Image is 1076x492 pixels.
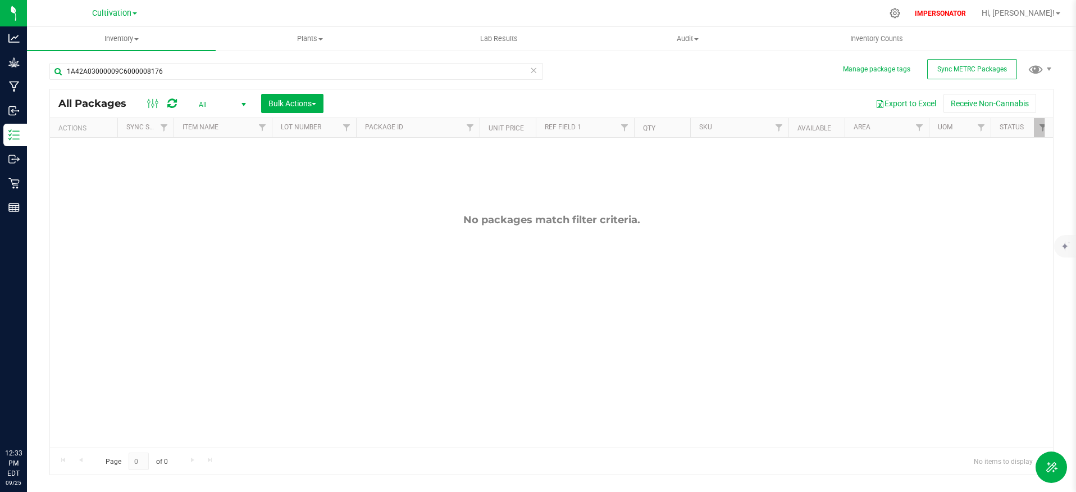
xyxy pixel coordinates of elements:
[465,34,533,44] span: Lab Results
[404,27,593,51] a: Lab Results
[461,118,480,137] a: Filter
[5,448,22,479] p: 12:33 PM EDT
[545,123,581,131] a: Ref Field 1
[8,154,20,165] inline-svg: Outbound
[943,94,1036,113] button: Receive Non-Cannabis
[126,123,170,131] a: Sync Status
[972,118,991,137] a: Filter
[253,118,272,137] a: Filter
[8,81,20,92] inline-svg: Manufacturing
[1034,118,1052,137] a: Filter
[183,123,218,131] a: Item Name
[261,94,323,113] button: Bulk Actions
[699,123,712,131] a: SKU
[8,57,20,68] inline-svg: Grow
[58,124,113,132] div: Actions
[530,63,537,78] span: Clear
[982,8,1055,17] span: Hi, [PERSON_NAME]!
[92,8,131,18] span: Cultivation
[868,94,943,113] button: Export to Excel
[8,202,20,213] inline-svg: Reports
[965,453,1042,470] span: No items to display
[927,59,1017,79] button: Sync METRC Packages
[888,8,902,19] div: Manage settings
[1000,123,1024,131] a: Status
[594,27,782,51] a: Audit
[11,402,45,436] iframe: Resource center
[281,123,321,131] a: Lot Number
[365,123,403,131] a: Package ID
[8,105,20,116] inline-svg: Inbound
[49,63,543,80] input: Search Package ID, Item Name, SKU, Lot or Part Number...
[8,33,20,44] inline-svg: Analytics
[770,118,788,137] a: Filter
[1036,452,1067,483] button: Toggle Menu
[937,65,1007,73] span: Sync METRC Packages
[96,453,177,470] span: Page of 0
[338,118,356,137] a: Filter
[8,129,20,141] inline-svg: Inventory
[594,34,782,44] span: Audit
[8,178,20,189] inline-svg: Retail
[489,124,524,132] a: Unit Price
[643,124,655,132] a: Qty
[938,123,952,131] a: UOM
[268,99,316,108] span: Bulk Actions
[58,97,138,110] span: All Packages
[5,479,22,487] p: 09/25
[27,34,216,44] span: Inventory
[216,27,404,51] a: Plants
[835,34,918,44] span: Inventory Counts
[797,124,831,132] a: Available
[782,27,971,51] a: Inventory Counts
[155,118,174,137] a: Filter
[216,34,404,44] span: Plants
[27,27,216,51] a: Inventory
[843,65,910,74] button: Manage package tags
[910,118,929,137] a: Filter
[910,8,970,19] p: IMPERSONATOR
[50,214,1053,226] div: No packages match filter criteria.
[615,118,634,137] a: Filter
[854,123,870,131] a: Area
